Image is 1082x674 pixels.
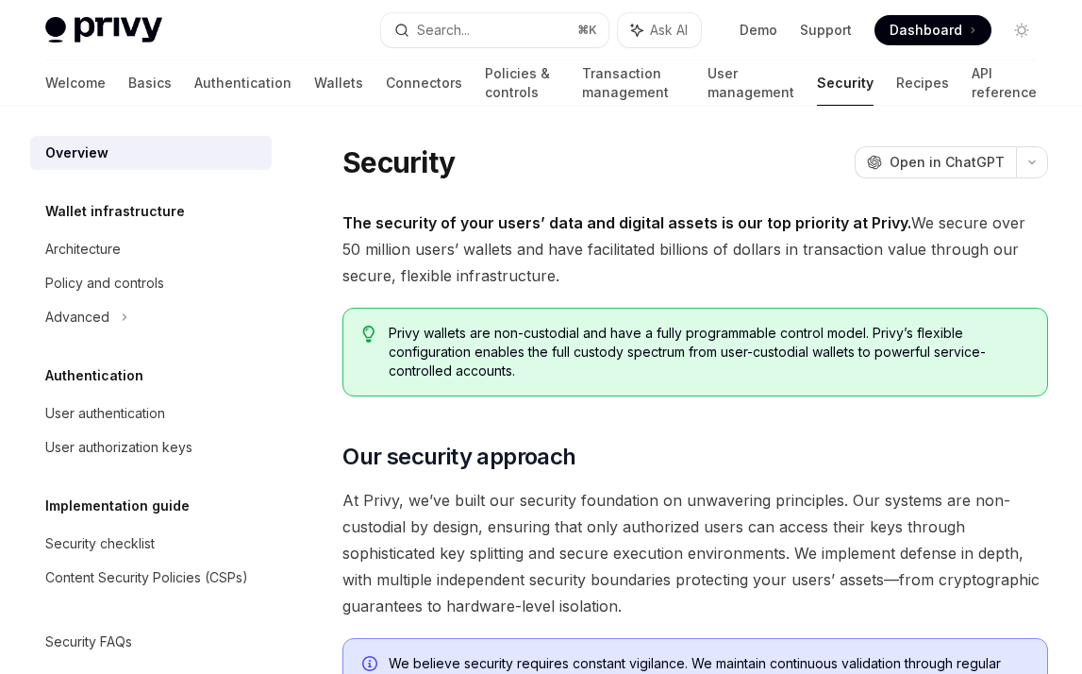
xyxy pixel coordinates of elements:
div: Architecture [45,238,121,261]
span: We secure over 50 million users’ wallets and have facilitated billions of dollars in transaction ... [342,210,1048,289]
a: Security checklist [30,527,272,561]
a: Policies & controls [485,60,559,106]
button: Toggle dark mode [1007,15,1037,45]
a: Security [817,60,874,106]
a: Architecture [30,232,272,266]
div: Content Security Policies (CSPs) [45,566,248,589]
a: User authentication [30,396,272,430]
a: User authorization keys [30,430,272,464]
svg: Tip [362,326,375,343]
a: Wallets [314,60,363,106]
div: Security FAQs [45,631,132,653]
a: Support [800,21,852,40]
div: Security checklist [45,532,155,555]
strong: The security of your users’ data and digital assets is our top priority at Privy. [342,213,911,232]
a: User management [707,60,794,106]
a: Security FAQs [30,625,272,659]
img: light logo [45,17,162,43]
a: Recipes [896,60,949,106]
button: Open in ChatGPT [855,146,1016,178]
a: Content Security Policies (CSPs) [30,561,272,595]
div: Search... [417,19,470,42]
button: Search...⌘K [381,13,609,47]
h5: Wallet infrastructure [45,200,185,223]
a: Demo [740,21,777,40]
a: API reference [972,60,1037,106]
span: At Privy, we’ve built our security foundation on unwavering principles. Our systems are non-custo... [342,487,1048,619]
span: Our security approach [342,442,575,472]
span: Dashboard [890,21,962,40]
span: ⌘ K [577,23,597,38]
a: Connectors [386,60,462,106]
div: Overview [45,142,108,164]
h5: Implementation guide [45,495,190,517]
span: Ask AI [650,21,688,40]
a: Dashboard [874,15,991,45]
div: User authentication [45,402,165,425]
h5: Authentication [45,364,143,387]
a: Basics [128,60,172,106]
a: Welcome [45,60,106,106]
div: User authorization keys [45,436,192,459]
h1: Security [342,145,455,179]
span: Privy wallets are non-custodial and have a fully programmable control model. Privy’s flexible con... [389,324,1028,380]
div: Advanced [45,306,109,329]
span: Open in ChatGPT [890,153,1005,172]
a: Overview [30,136,272,170]
div: Policy and controls [45,272,164,295]
button: Ask AI [618,13,701,47]
a: Transaction management [582,60,685,106]
a: Authentication [194,60,291,106]
a: Policy and controls [30,266,272,300]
